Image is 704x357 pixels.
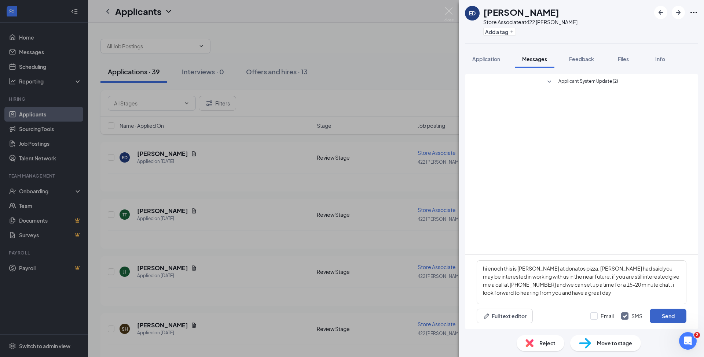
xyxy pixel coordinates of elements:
[522,56,547,62] span: Messages
[655,56,665,62] span: Info
[472,56,500,62] span: Application
[483,18,577,26] div: Store Associate at 422 [PERSON_NAME]
[558,78,618,86] span: Applicant System Update (2)
[477,260,686,304] textarea: hi enoch this is [PERSON_NAME] at donatos pizza. [PERSON_NAME] had said you may be interested in ...
[469,10,476,17] div: ED
[656,8,665,17] svg: ArrowLeftNew
[694,332,700,338] span: 2
[477,309,533,323] button: Full text editorPen
[679,332,697,350] iframe: Intercom live chat
[618,56,629,62] span: Files
[545,78,554,86] svg: SmallChevronDown
[569,56,594,62] span: Feedback
[545,78,618,86] button: SmallChevronDownApplicant System Update (2)
[483,312,490,320] svg: Pen
[597,339,632,347] span: Move to stage
[654,6,667,19] button: ArrowLeftNew
[650,309,686,323] button: Send
[539,339,555,347] span: Reject
[483,6,559,18] h1: [PERSON_NAME]
[483,28,516,36] button: PlusAdd a tag
[672,6,685,19] button: ArrowRight
[510,30,514,34] svg: Plus
[689,8,698,17] svg: Ellipses
[674,8,683,17] svg: ArrowRight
